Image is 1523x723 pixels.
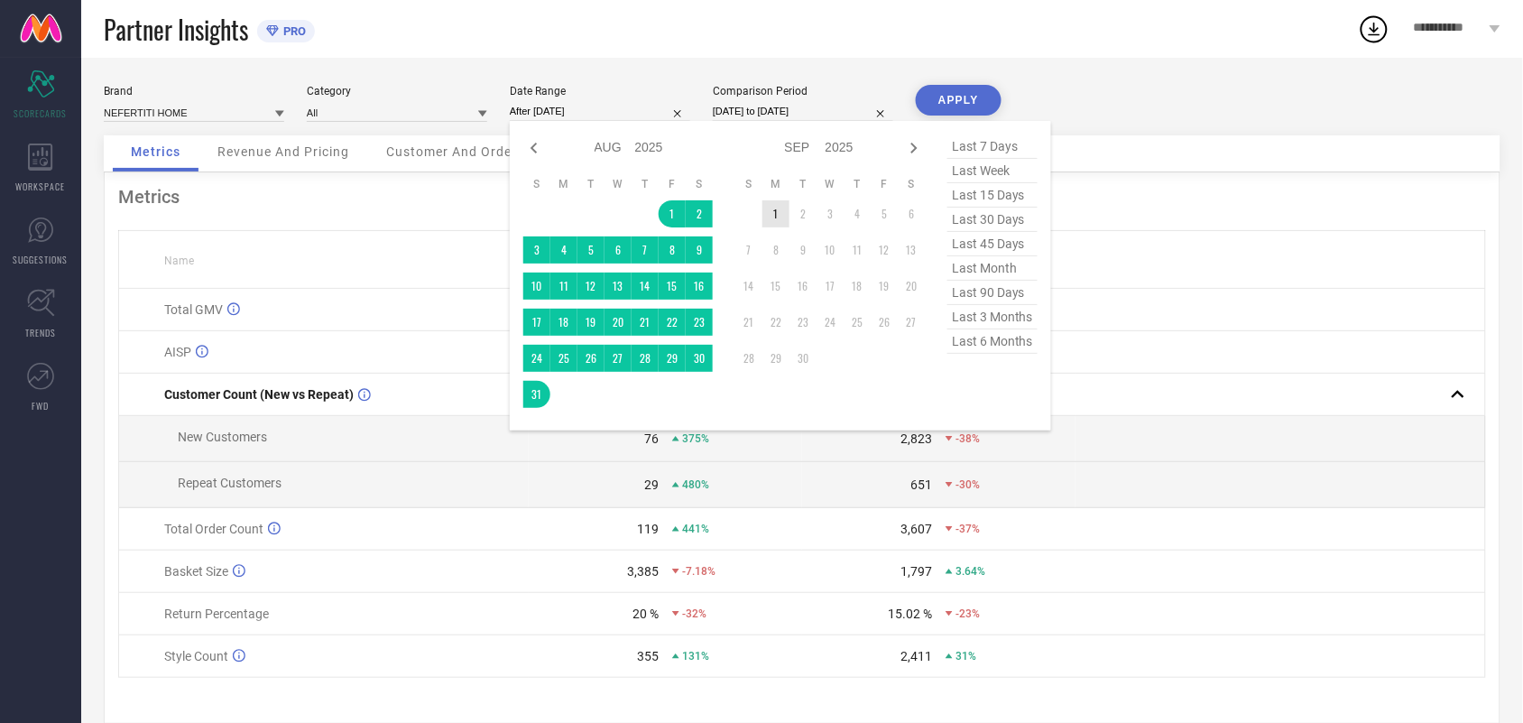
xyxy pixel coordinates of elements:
[164,302,223,317] span: Total GMV
[762,236,789,264] td: Mon Sep 08 2025
[605,309,632,336] td: Wed Aug 20 2025
[817,200,844,227] td: Wed Sep 03 2025
[817,309,844,336] td: Wed Sep 24 2025
[386,144,524,159] span: Customer And Orders
[164,607,269,621] span: Return Percentage
[164,522,263,536] span: Total Order Count
[637,649,659,663] div: 355
[871,273,898,300] td: Fri Sep 19 2025
[762,345,789,372] td: Mon Sep 29 2025
[307,85,487,97] div: Category
[900,564,932,579] div: 1,797
[682,478,709,491] span: 480%
[898,200,925,227] td: Sat Sep 06 2025
[947,134,1038,159] span: last 7 days
[577,309,605,336] td: Tue Aug 19 2025
[713,85,893,97] div: Comparison Period
[686,177,713,191] th: Saturday
[955,523,980,535] span: -37%
[686,200,713,227] td: Sat Aug 02 2025
[955,432,980,445] span: -38%
[686,309,713,336] td: Sat Aug 23 2025
[735,236,762,264] td: Sun Sep 07 2025
[659,200,686,227] td: Fri Aug 01 2025
[644,477,659,492] div: 29
[1358,13,1390,45] div: Open download list
[25,326,56,339] span: TRENDS
[510,85,690,97] div: Date Range
[550,273,577,300] td: Mon Aug 11 2025
[659,273,686,300] td: Fri Aug 15 2025
[817,273,844,300] td: Wed Sep 17 2025
[164,387,354,402] span: Customer Count (New vs Repeat)
[900,522,932,536] div: 3,607
[844,236,871,264] td: Thu Sep 11 2025
[844,309,871,336] td: Thu Sep 25 2025
[947,159,1038,183] span: last week
[523,345,550,372] td: Sun Aug 24 2025
[164,564,228,579] span: Basket Size
[279,24,306,38] span: PRO
[903,137,925,159] div: Next month
[762,273,789,300] td: Mon Sep 15 2025
[550,177,577,191] th: Monday
[637,522,659,536] div: 119
[550,345,577,372] td: Mon Aug 25 2025
[164,649,228,663] span: Style Count
[605,177,632,191] th: Wednesday
[844,200,871,227] td: Thu Sep 04 2025
[789,200,817,227] td: Tue Sep 02 2025
[686,236,713,264] td: Sat Aug 09 2025
[104,11,248,48] span: Partner Insights
[947,305,1038,329] span: last 3 months
[632,309,659,336] td: Thu Aug 21 2025
[523,381,550,408] td: Sun Aug 31 2025
[523,309,550,336] td: Sun Aug 17 2025
[682,432,709,445] span: 375%
[735,273,762,300] td: Sun Sep 14 2025
[947,329,1038,354] span: last 6 months
[104,85,284,97] div: Brand
[523,177,550,191] th: Sunday
[900,431,932,446] div: 2,823
[955,478,980,491] span: -30%
[659,236,686,264] td: Fri Aug 08 2025
[898,309,925,336] td: Sat Sep 27 2025
[164,255,194,267] span: Name
[164,345,191,359] span: AISP
[523,137,545,159] div: Previous month
[762,309,789,336] td: Mon Sep 22 2025
[682,523,709,535] span: 441%
[659,309,686,336] td: Fri Aug 22 2025
[686,273,713,300] td: Sat Aug 16 2025
[644,431,659,446] div: 76
[762,200,789,227] td: Mon Sep 01 2025
[605,345,632,372] td: Wed Aug 27 2025
[686,345,713,372] td: Sat Aug 30 2025
[32,399,50,412] span: FWD
[510,102,690,121] input: Select date range
[131,144,180,159] span: Metrics
[632,345,659,372] td: Thu Aug 28 2025
[916,85,1001,116] button: APPLY
[632,177,659,191] th: Thursday
[947,256,1038,281] span: last month
[898,236,925,264] td: Sat Sep 13 2025
[682,565,715,578] span: -7.18%
[735,177,762,191] th: Sunday
[217,144,349,159] span: Revenue And Pricing
[605,273,632,300] td: Wed Aug 13 2025
[16,180,66,193] span: WORKSPACE
[844,273,871,300] td: Thu Sep 18 2025
[789,177,817,191] th: Tuesday
[627,564,659,579] div: 3,385
[632,273,659,300] td: Thu Aug 14 2025
[898,177,925,191] th: Saturday
[605,236,632,264] td: Wed Aug 06 2025
[178,476,282,490] span: Repeat Customers
[947,281,1038,305] span: last 90 days
[550,236,577,264] td: Mon Aug 04 2025
[14,253,69,266] span: SUGGESTIONS
[762,177,789,191] th: Monday
[118,186,1486,208] div: Metrics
